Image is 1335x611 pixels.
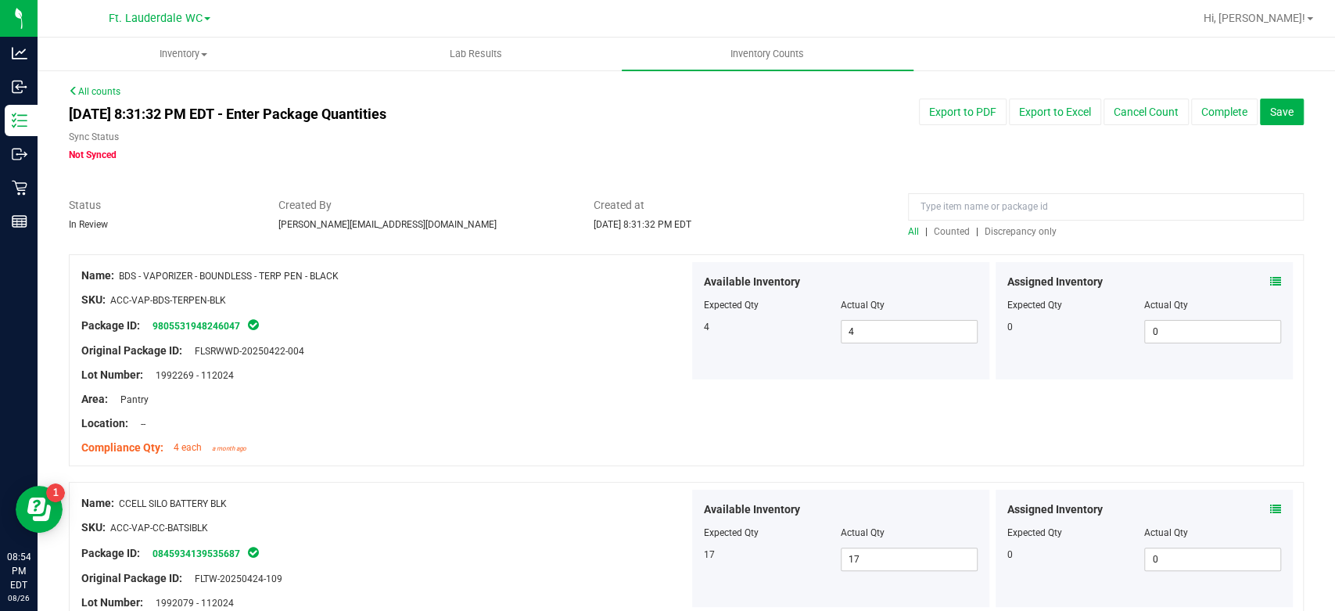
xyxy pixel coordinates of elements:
input: 0 [1145,548,1280,570]
span: In Sync [246,317,260,332]
input: 17 [842,548,977,570]
inline-svg: Outbound [12,146,27,162]
span: Location: [81,417,128,429]
span: Save [1270,106,1294,118]
span: Assigned Inventory [1007,274,1103,290]
span: SKU: [81,521,106,534]
a: All [908,226,925,237]
span: Hi, [PERSON_NAME]! [1204,12,1305,24]
iframe: Resource center unread badge [46,483,65,502]
span: Name: [81,269,114,282]
span: Available Inventory [704,274,800,290]
button: Save [1260,99,1304,125]
span: All [908,226,919,237]
span: Lot Number: [81,368,143,381]
span: 4 [704,322,709,332]
span: 17 [704,549,715,560]
span: Original Package ID: [81,572,182,584]
inline-svg: Retail [12,180,27,196]
span: 4 each [174,442,202,453]
span: In Review [69,219,108,230]
a: 0845934139535687 [153,548,240,559]
inline-svg: Inventory [12,113,27,128]
a: Lab Results [329,38,621,70]
span: Package ID: [81,547,140,559]
a: Counted [930,226,976,237]
h4: [DATE] 8:31:32 PM EDT - Enter Package Quantities [69,106,780,122]
span: Actual Qty [841,527,885,538]
a: Inventory Counts [622,38,913,70]
span: Created By [278,197,569,214]
span: Ft. Lauderdale WC [109,12,203,25]
button: Export to Excel [1009,99,1101,125]
span: Available Inventory [704,501,800,518]
span: CCELL SILO BATTERY BLK [119,498,227,509]
span: Expected Qty [704,527,759,538]
p: 08:54 PM EDT [7,550,31,592]
span: Discrepancy only [985,226,1057,237]
span: Counted [934,226,970,237]
inline-svg: Inbound [12,79,27,95]
span: Not Synced [69,149,117,160]
div: 0 [1007,548,1144,562]
span: 1992079 - 112024 [148,598,234,609]
span: Area: [81,393,108,405]
a: Inventory [38,38,329,70]
span: -- [133,419,145,429]
input: 4 [842,321,977,343]
span: Expected Qty [704,300,759,311]
span: Package ID: [81,319,140,332]
input: 0 [1145,321,1280,343]
button: Export to PDF [919,99,1007,125]
inline-svg: Reports [12,214,27,229]
div: 0 [1007,320,1144,334]
span: Pantry [113,394,149,405]
inline-svg: Analytics [12,45,27,61]
span: FLTW-20250424-109 [187,573,282,584]
button: Cancel Count [1104,99,1189,125]
span: Inventory Counts [709,47,825,61]
p: 08/26 [7,592,31,604]
div: Expected Qty [1007,526,1144,540]
span: Status [69,197,255,214]
span: a month ago [212,445,246,452]
div: Actual Qty [1144,526,1281,540]
span: Name: [81,497,114,509]
a: 9805531948246047 [153,321,240,332]
span: 1992269 - 112024 [148,370,234,381]
span: BDS - VAPORIZER - BOUNDLESS - TERP PEN - BLACK [119,271,339,282]
div: Actual Qty [1144,298,1281,312]
span: Actual Qty [841,300,885,311]
button: Complete [1191,99,1258,125]
span: Inventory [38,47,328,61]
span: Original Package ID: [81,344,182,357]
span: Assigned Inventory [1007,501,1103,518]
span: FLSRWWD-20250422-004 [187,346,304,357]
span: ACC-VAP-CC-BATSIBLK [110,523,208,534]
label: Sync Status [69,130,119,144]
a: All counts [69,86,120,97]
span: | [925,226,928,237]
span: [DATE] 8:31:32 PM EDT [593,219,691,230]
span: Lot Number: [81,596,143,609]
span: [PERSON_NAME][EMAIL_ADDRESS][DOMAIN_NAME] [278,219,497,230]
span: SKU: [81,293,106,306]
iframe: Resource center [16,486,63,533]
input: Type item name or package id [908,193,1304,221]
span: Lab Results [428,47,522,61]
span: Compliance Qty: [81,441,163,454]
span: | [976,226,978,237]
span: ACC-VAP-BDS-TERPEN-BLK [110,295,226,306]
span: In Sync [246,545,260,560]
span: Created at [593,197,884,214]
a: Discrepancy only [981,226,1057,237]
div: Expected Qty [1007,298,1144,312]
